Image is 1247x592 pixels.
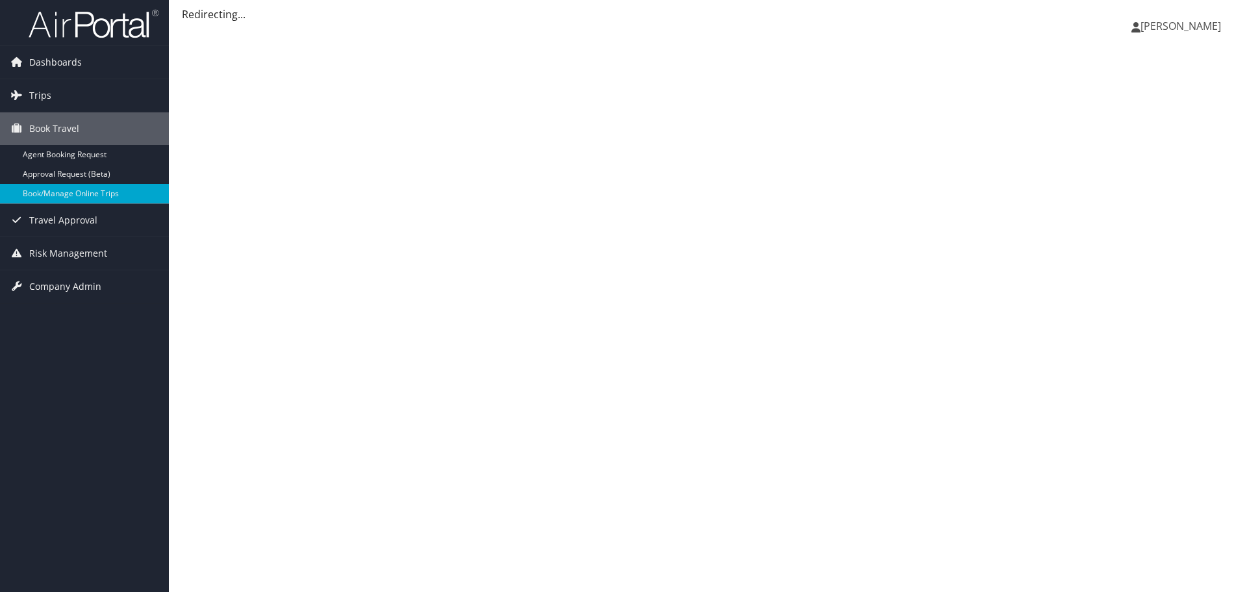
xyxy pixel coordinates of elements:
[182,6,1234,22] div: Redirecting...
[29,237,107,270] span: Risk Management
[29,204,97,237] span: Travel Approval
[29,79,51,112] span: Trips
[29,46,82,79] span: Dashboards
[1140,19,1221,33] span: [PERSON_NAME]
[29,112,79,145] span: Book Travel
[29,8,158,39] img: airportal-logo.png
[1131,6,1234,45] a: [PERSON_NAME]
[29,270,101,303] span: Company Admin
